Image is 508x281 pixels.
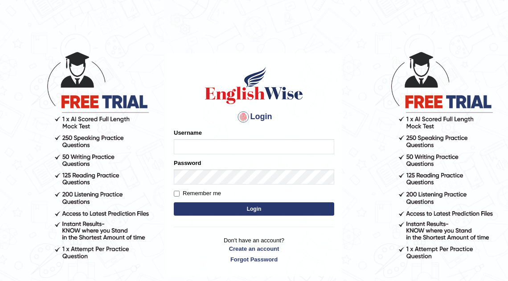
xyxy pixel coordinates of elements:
label: Remember me [174,189,221,198]
h4: Login [174,110,334,124]
label: Username [174,128,202,137]
label: Password [174,159,201,167]
img: Logo of English Wise sign in for intelligent practice with AI [203,65,305,105]
p: Don't have an account? [174,236,334,264]
a: Create an account [174,245,334,253]
button: Login [174,202,334,216]
a: Forgot Password [174,255,334,264]
input: Remember me [174,191,180,197]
